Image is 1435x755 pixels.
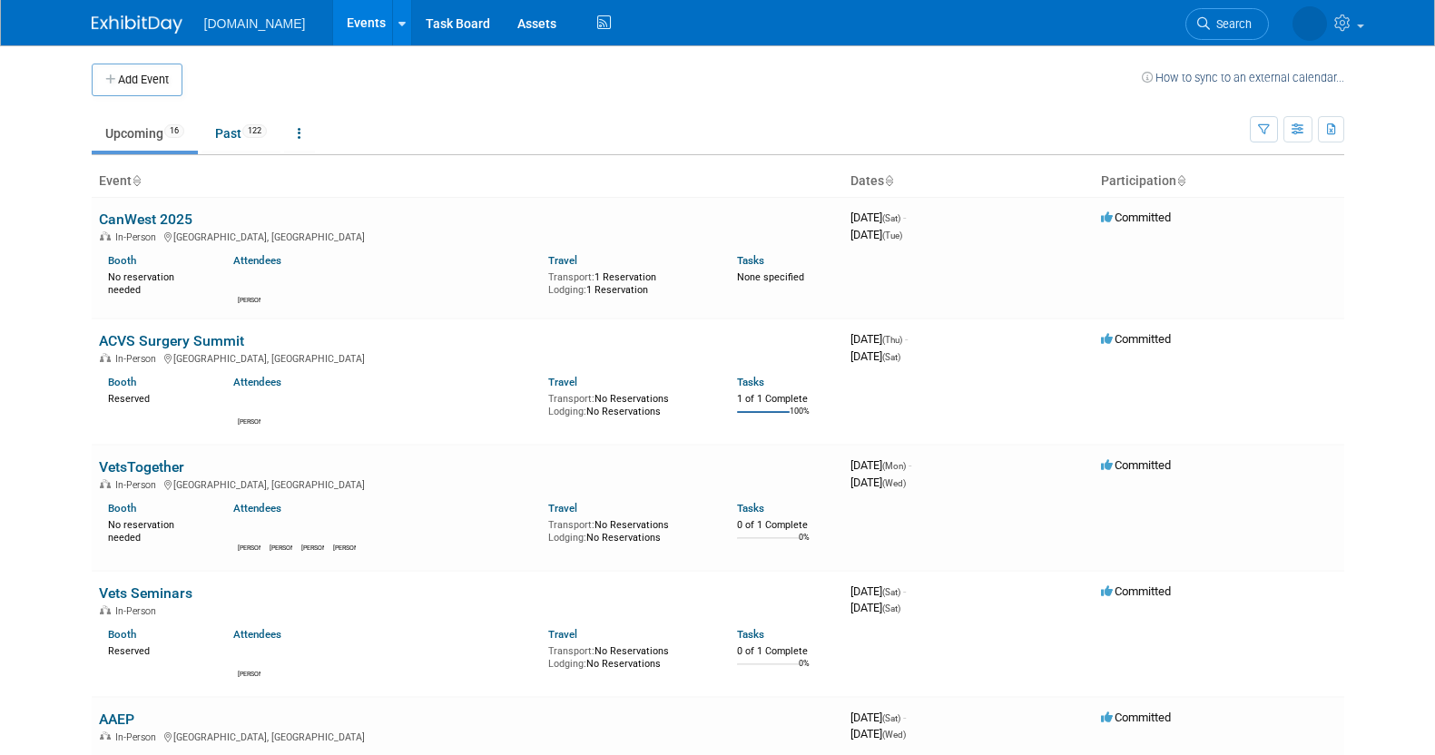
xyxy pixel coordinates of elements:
a: Travel [548,254,577,267]
a: Search [1185,8,1269,40]
span: In-Person [115,231,162,243]
div: No reservation needed [108,515,207,544]
span: In-Person [115,605,162,617]
a: Tasks [737,254,764,267]
a: VetsTogether [99,458,184,476]
img: Kiersten Hackett [270,520,292,542]
span: Committed [1101,584,1171,598]
span: Search [1210,17,1252,31]
a: ACVS Surgery Summit [99,332,244,349]
span: (Wed) [882,478,906,488]
div: Shawn Wilkie [238,668,260,679]
div: [GEOGRAPHIC_DATA], [GEOGRAPHIC_DATA] [99,350,836,365]
a: Attendees [233,628,281,641]
span: - [903,584,906,598]
span: Committed [1101,332,1171,346]
img: Shawn Wilkie [239,520,260,542]
a: Booth [108,376,136,388]
a: Booth [108,254,136,267]
span: Lodging: [548,658,586,670]
img: In-Person Event [100,231,111,240]
a: Attendees [233,376,281,388]
span: (Wed) [882,730,906,740]
a: Past122 [201,116,280,151]
span: 122 [242,124,267,138]
a: Vets Seminars [99,584,192,602]
a: How to sync to an external calendar... [1142,71,1344,84]
span: Lodging: [548,284,586,296]
th: Participation [1094,166,1344,197]
span: (Sat) [882,587,900,597]
span: (Mon) [882,461,906,471]
img: In-Person Event [100,605,111,614]
div: Lucas Smith [333,542,356,553]
a: Travel [548,502,577,515]
td: 0% [799,533,810,557]
a: Tasks [737,628,764,641]
span: In-Person [115,479,162,491]
span: 16 [164,124,184,138]
button: Add Event [92,64,182,96]
span: [DATE] [850,211,906,224]
span: Transport: [548,393,595,405]
img: Iuliia Bulow [1292,6,1327,41]
div: Lucas Smith [238,416,260,427]
span: [DATE] [850,711,906,724]
a: CanWest 2025 [99,211,192,228]
span: [DOMAIN_NAME] [204,16,306,31]
th: Dates [843,166,1094,197]
span: In-Person [115,731,162,743]
span: [DATE] [850,458,911,472]
span: [DATE] [850,349,900,363]
div: Shawn Wilkie [238,294,260,305]
span: Lodging: [548,532,586,544]
div: No Reservations No Reservations [548,389,710,417]
img: Shawn Wilkie [239,646,260,668]
a: Sort by Event Name [132,173,141,188]
span: - [905,332,908,346]
div: No Reservations No Reservations [548,642,710,670]
div: David Han [301,542,324,553]
span: [DATE] [850,332,908,346]
a: Booth [108,502,136,515]
a: Sort by Participation Type [1176,173,1185,188]
span: Transport: [548,519,595,531]
div: Kiersten Hackett [270,542,292,553]
a: Travel [548,628,577,641]
div: Shawn Wilkie [238,542,260,553]
span: - [909,458,911,472]
td: 0% [799,659,810,683]
img: Shawn Wilkie [239,272,260,294]
span: In-Person [115,353,162,365]
span: Lodging: [548,406,586,417]
a: Attendees [233,254,281,267]
div: Reserved [108,642,207,658]
img: Lucas Smith [239,394,260,416]
span: Committed [1101,211,1171,224]
div: No reservation needed [108,268,207,296]
span: Committed [1101,711,1171,724]
span: - [903,211,906,224]
img: In-Person Event [100,353,111,362]
span: (Sat) [882,352,900,362]
img: ExhibitDay [92,15,182,34]
div: 0 of 1 Complete [737,645,836,658]
span: Transport: [548,645,595,657]
span: [DATE] [850,228,902,241]
a: Upcoming16 [92,116,198,151]
a: Attendees [233,502,281,515]
img: Lucas Smith [334,520,356,542]
div: Reserved [108,389,207,406]
span: [DATE] [850,601,900,614]
span: Committed [1101,458,1171,472]
a: Tasks [737,376,764,388]
a: Booth [108,628,136,641]
img: David Han [302,520,324,542]
span: Transport: [548,271,595,283]
a: Tasks [737,502,764,515]
span: [DATE] [850,476,906,489]
td: 100% [790,407,810,431]
div: [GEOGRAPHIC_DATA], [GEOGRAPHIC_DATA] [99,476,836,491]
a: AAEP [99,711,134,728]
span: (Sat) [882,713,900,723]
